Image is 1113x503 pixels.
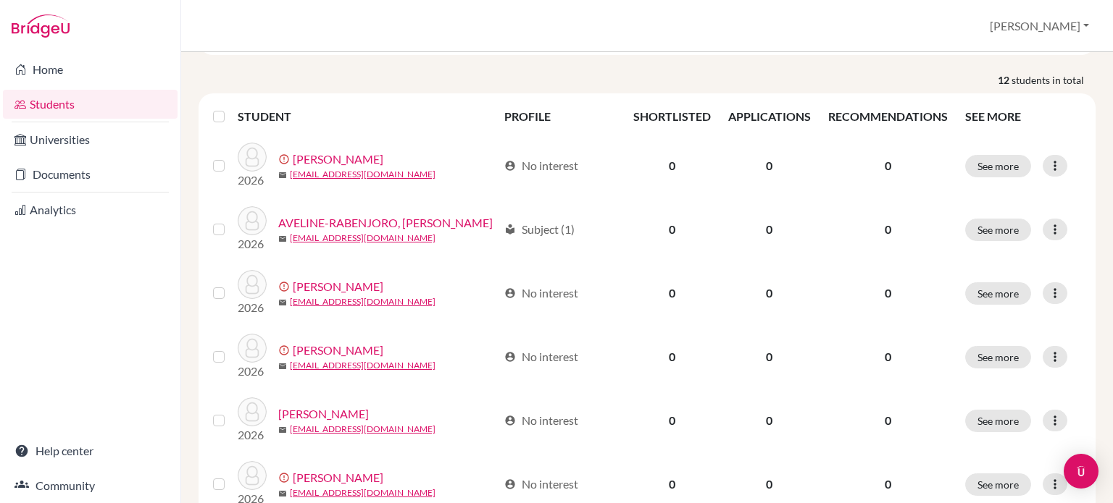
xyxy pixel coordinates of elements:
[1064,454,1099,489] div: Open Intercom Messenger
[238,299,267,316] p: 2026
[3,90,178,119] a: Students
[504,415,516,426] span: account_circle
[504,224,516,235] span: local_library
[238,235,267,253] p: 2026
[290,423,435,436] a: [EMAIL_ADDRESS][DOMAIN_NAME]
[965,346,1031,368] button: See more
[278,298,287,307] span: mail
[504,160,516,172] span: account_circle
[290,295,435,308] a: [EMAIL_ADDRESS][DOMAIN_NAME]
[3,436,178,465] a: Help center
[965,473,1031,496] button: See more
[238,397,267,426] img: KANG, Jeongmo
[290,359,435,372] a: [EMAIL_ADDRESS][DOMAIN_NAME]
[828,412,948,429] p: 0
[238,143,267,172] img: AHMED, Mia
[828,157,948,174] p: 0
[504,348,578,365] div: No interest
[278,472,293,483] span: error_outline
[12,14,70,38] img: Bridge-U
[238,334,267,363] img: JAMES, Isabella Spiji
[238,363,267,380] p: 2026
[504,284,578,302] div: No interest
[238,426,267,444] p: 2026
[238,172,267,189] p: 2026
[290,168,435,181] a: [EMAIL_ADDRESS][DOMAIN_NAME]
[998,72,1012,88] strong: 12
[965,219,1031,241] button: See more
[504,475,578,493] div: No interest
[720,99,820,134] th: APPLICATIONS
[238,206,267,235] img: AVELINE-RABENJORO, Julia
[238,270,267,299] img: CHAN, Ken Zi
[278,426,287,434] span: mail
[504,351,516,363] span: account_circle
[278,345,293,356] span: error_outline
[496,99,625,134] th: PROFILE
[504,221,575,238] div: Subject (1)
[820,99,956,134] th: RECOMMENDATIONS
[278,171,287,179] span: mail
[828,221,948,238] p: 0
[720,198,820,261] td: 0
[278,281,293,292] span: error_outline
[965,282,1031,305] button: See more
[1012,72,1096,88] span: students in total
[504,412,578,429] div: No interest
[625,389,720,452] td: 0
[625,198,720,261] td: 0
[278,234,287,243] span: mail
[625,261,720,325] td: 0
[3,55,178,84] a: Home
[828,475,948,493] p: 0
[293,151,383,168] a: [PERSON_NAME]
[238,461,267,490] img: MAJAHAM, Alexander Isaac
[720,325,820,389] td: 0
[238,99,495,134] th: STUDENT
[720,261,820,325] td: 0
[278,405,369,423] a: [PERSON_NAME]
[625,134,720,198] td: 0
[3,160,178,189] a: Documents
[625,325,720,389] td: 0
[956,99,1090,134] th: SEE MORE
[278,214,493,232] a: AVELINE-RABENJORO, [PERSON_NAME]
[504,478,516,490] span: account_circle
[293,342,383,359] a: [PERSON_NAME]
[504,287,516,299] span: account_circle
[290,232,435,245] a: [EMAIL_ADDRESS][DOMAIN_NAME]
[828,284,948,302] p: 0
[3,195,178,224] a: Analytics
[828,348,948,365] p: 0
[625,99,720,134] th: SHORTLISTED
[720,389,820,452] td: 0
[3,125,178,154] a: Universities
[3,471,178,500] a: Community
[278,362,287,371] span: mail
[504,157,578,174] div: No interest
[278,153,293,165] span: error_outline
[983,12,1096,40] button: [PERSON_NAME]
[290,486,435,499] a: [EMAIL_ADDRESS][DOMAIN_NAME]
[965,155,1031,177] button: See more
[293,469,383,486] a: [PERSON_NAME]
[278,489,287,498] span: mail
[293,278,383,295] a: [PERSON_NAME]
[965,410,1031,432] button: See more
[720,134,820,198] td: 0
